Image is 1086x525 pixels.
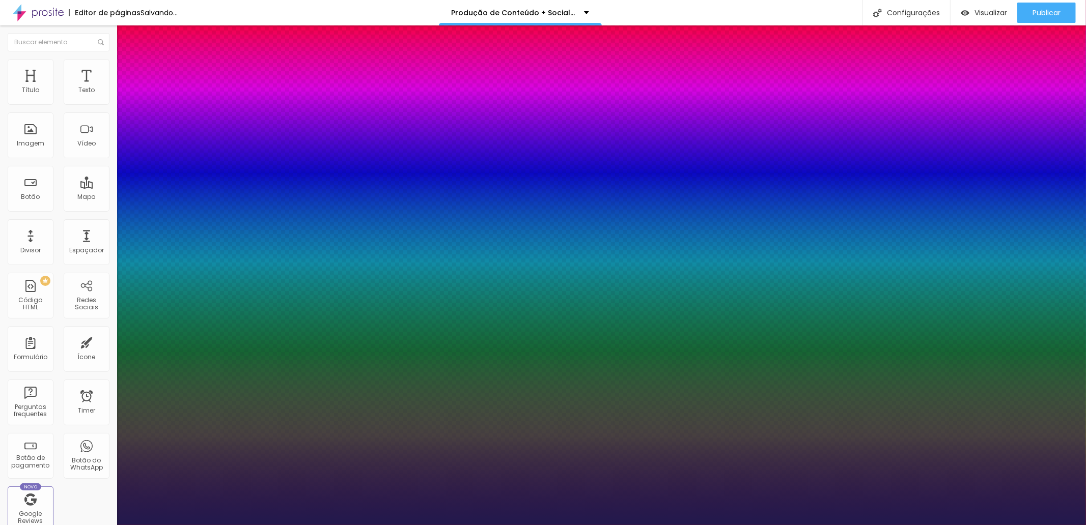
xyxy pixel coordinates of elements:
span: Publicar [1033,9,1061,17]
div: Imagem [17,140,44,147]
img: Icone [98,39,104,45]
span: Visualizar [974,9,1007,17]
input: Buscar elemento [8,33,109,51]
div: Código HTML [10,297,50,311]
div: Perguntas frequentes [10,403,50,418]
div: Editor de páginas [69,9,141,16]
div: Botão do WhatsApp [66,457,106,472]
div: Timer [78,407,95,414]
div: Texto [78,86,95,94]
div: Salvando... [141,9,178,16]
div: Mapa [77,193,96,200]
div: Novo [20,483,42,490]
div: Google Reviews [10,510,50,525]
div: Divisor [20,247,41,254]
p: Produção de Conteúdo + Social Media [452,9,576,16]
div: Vídeo [77,140,96,147]
div: Botão de pagamento [10,454,50,469]
div: Ícone [78,354,96,361]
button: Publicar [1017,3,1076,23]
div: Título [22,86,39,94]
img: Icone [873,9,882,17]
button: Visualizar [951,3,1017,23]
img: view-1.svg [961,9,969,17]
div: Botão [21,193,40,200]
div: Formulário [14,354,47,361]
div: Redes Sociais [66,297,106,311]
div: Espaçador [69,247,104,254]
